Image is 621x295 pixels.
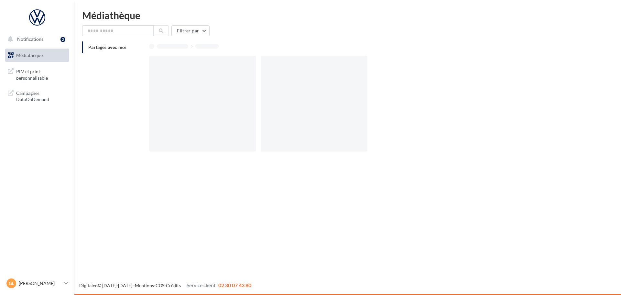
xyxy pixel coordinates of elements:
span: Campagnes DataOnDemand [16,89,67,103]
span: 02 30 07 43 80 [218,282,251,288]
a: GL [PERSON_NAME] [5,277,69,289]
span: Médiathèque [16,52,43,58]
a: Médiathèque [4,49,71,62]
a: Digitaleo [79,283,98,288]
div: Médiathèque [82,10,613,20]
div: 2 [60,37,65,42]
a: Campagnes DataOnDemand [4,86,71,105]
a: Crédits [166,283,181,288]
span: Notifications [17,36,43,42]
span: Service client [187,282,216,288]
button: Notifications 2 [4,32,68,46]
a: CGS [156,283,164,288]
span: © [DATE]-[DATE] - - - [79,283,251,288]
span: Partagés avec moi [88,44,126,50]
span: PLV et print personnalisable [16,67,67,81]
button: Filtrer par [171,25,210,36]
span: GL [9,280,14,287]
a: Mentions [135,283,154,288]
p: [PERSON_NAME] [19,280,62,287]
a: PLV et print personnalisable [4,64,71,84]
